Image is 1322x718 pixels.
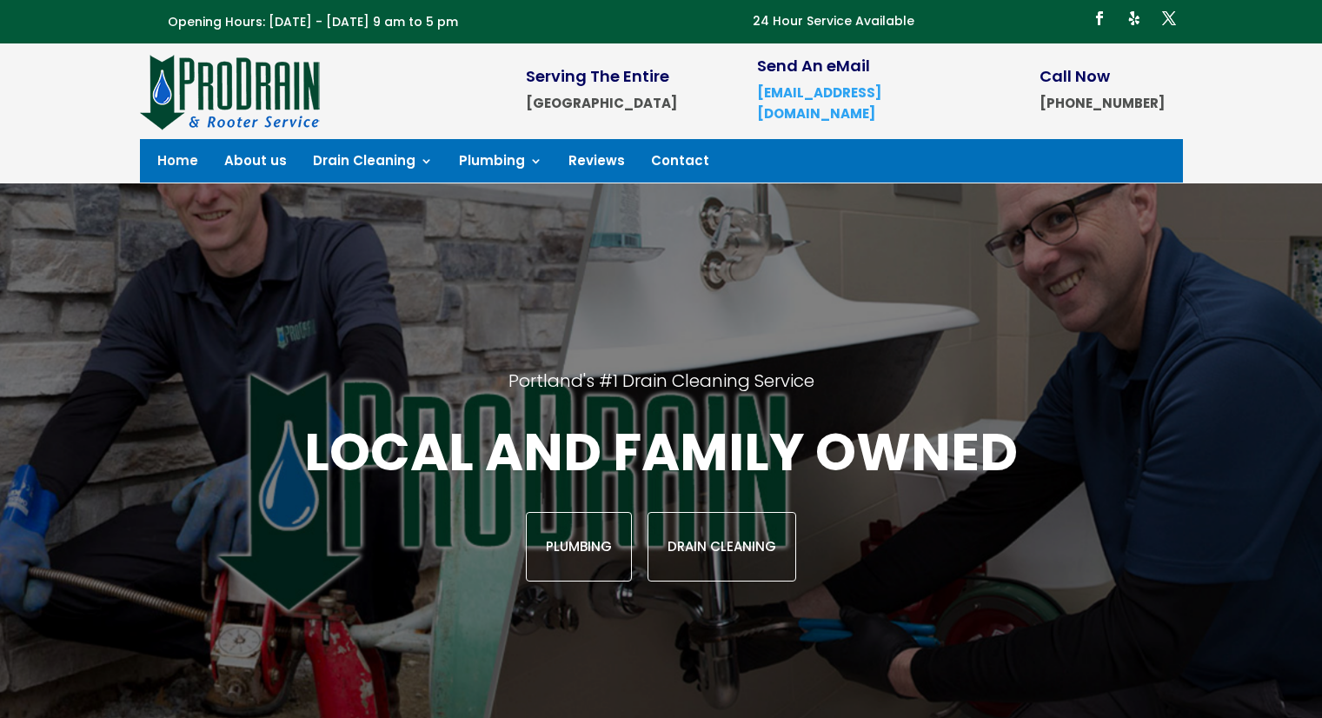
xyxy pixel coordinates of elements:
a: [EMAIL_ADDRESS][DOMAIN_NAME] [757,83,881,123]
a: Drain Cleaning [313,155,433,174]
strong: [PHONE_NUMBER] [1040,94,1165,112]
span: Send An eMail [757,55,870,76]
div: Local and family owned [172,418,1149,582]
img: site-logo-100h [140,52,322,130]
a: About us [224,155,287,174]
span: Serving The Entire [526,65,669,87]
a: Follow on X [1155,4,1183,32]
a: Contact [651,155,709,174]
a: Plumbing [526,512,632,582]
a: Home [157,155,198,174]
strong: [GEOGRAPHIC_DATA] [526,94,677,112]
a: Follow on Yelp [1120,4,1148,32]
a: Drain Cleaning [648,512,796,582]
h2: Portland's #1 Drain Cleaning Service [172,369,1149,418]
a: Plumbing [459,155,542,174]
a: Follow on Facebook [1086,4,1113,32]
a: Reviews [568,155,625,174]
span: Call Now [1040,65,1110,87]
p: 24 Hour Service Available [753,11,914,32]
span: Opening Hours: [DATE] - [DATE] 9 am to 5 pm [168,13,458,30]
